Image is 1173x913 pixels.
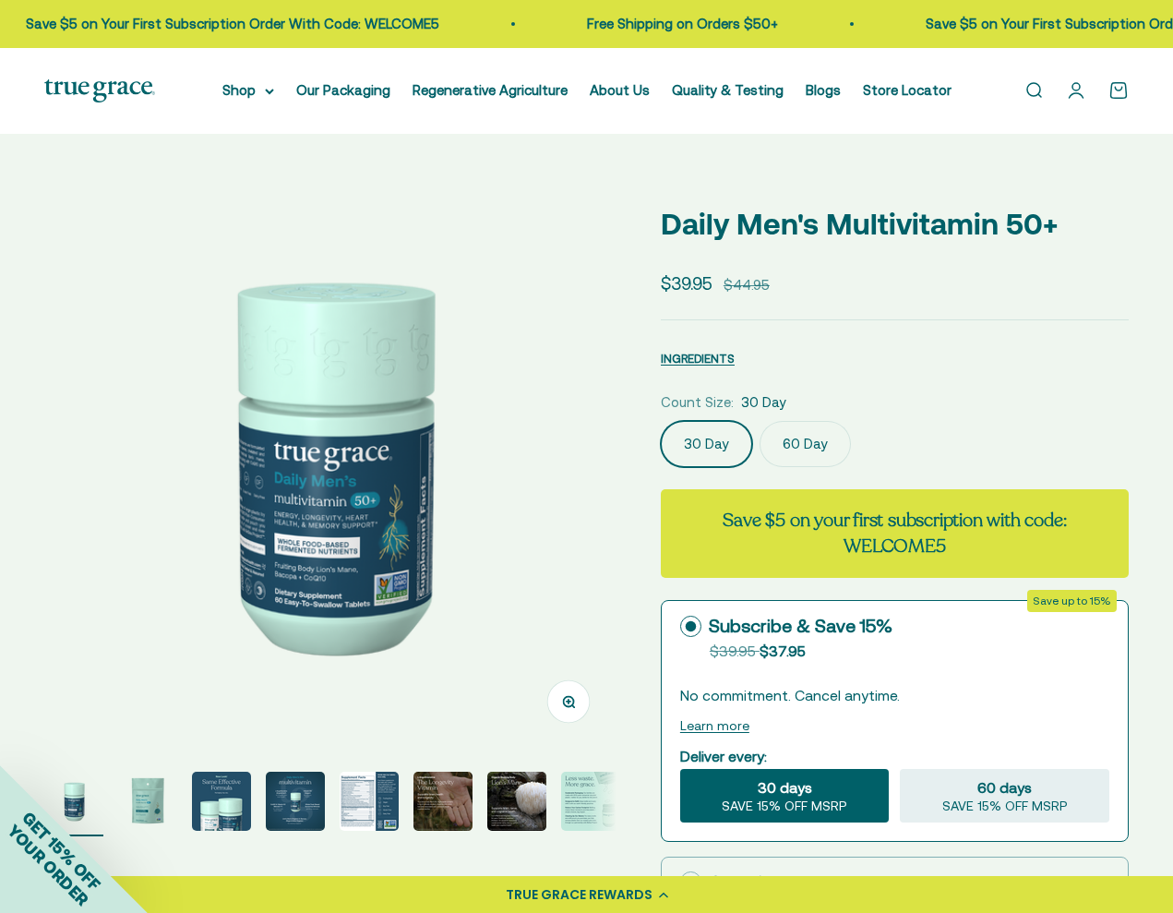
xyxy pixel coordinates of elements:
[724,274,770,296] compare-at-price: $44.95
[192,772,251,836] button: Go to item 3
[661,391,734,414] legend: Count Size:
[222,79,274,102] summary: Shop
[118,772,177,836] button: Go to item 2
[506,885,652,905] div: TRUE GRACE REWARDS
[741,391,786,414] span: 30 Day
[413,772,473,831] img: Daily Men's 50+ Multivitamin
[192,772,251,831] img: Daily Men's 50+ Multivitamin
[585,16,776,31] a: Free Shipping on Orders $50+
[661,347,735,369] button: INGREDIENTS
[44,178,616,751] img: Daily Men's 50+ Multivitamin
[4,821,92,909] span: YOUR ORDER
[561,772,620,836] button: Go to item 8
[413,82,568,98] a: Regenerative Agriculture
[561,772,620,831] img: Daily Men's 50+ Multivitamin
[296,82,390,98] a: Our Packaging
[487,772,546,836] button: Go to item 7
[487,772,546,831] img: Daily Men's 50+ Multivitamin
[863,82,952,98] a: Store Locator
[24,13,437,35] p: Save $5 on Your First Subscription Order With Code: WELCOME5
[806,82,841,98] a: Blogs
[340,772,399,831] img: Daily Men's 50+ Multivitamin
[723,508,1066,559] strong: Save $5 on your first subscription with code: WELCOME5
[118,772,177,831] img: Daily Multivitamin for Energy, Longevity, Heart Health, & Memory Support* - L-ergothioneine to su...
[590,82,650,98] a: About Us
[266,772,325,836] button: Go to item 4
[661,352,735,366] span: INGREDIENTS
[672,82,784,98] a: Quality & Testing
[661,270,712,297] sale-price: $39.95
[266,772,325,831] img: Daily Men's 50+ Multivitamin
[340,772,399,836] button: Go to item 5
[18,808,104,894] span: GET 15% OFF
[661,200,1129,247] p: Daily Men's Multivitamin 50+
[413,772,473,836] button: Go to item 6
